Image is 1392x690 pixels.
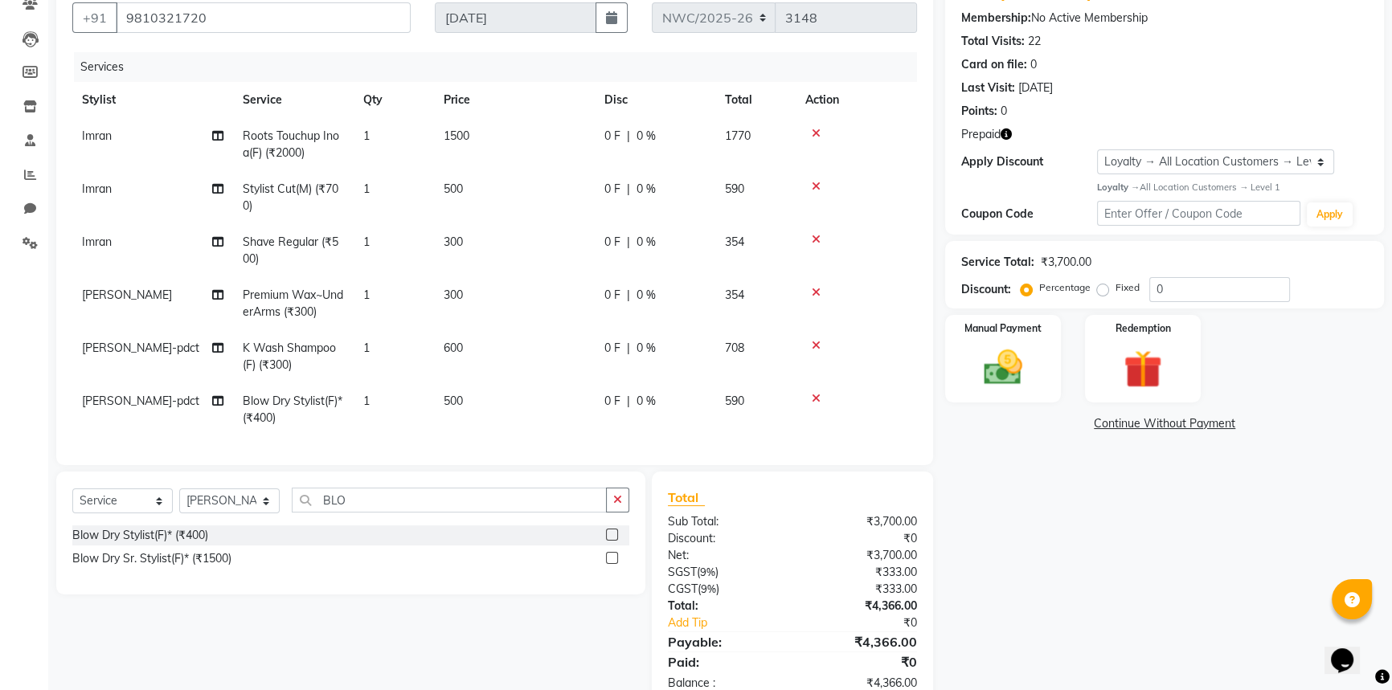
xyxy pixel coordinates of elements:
[604,234,620,251] span: 0 F
[961,206,1097,223] div: Coupon Code
[1116,321,1171,336] label: Redemption
[444,341,463,355] span: 600
[961,281,1011,298] div: Discount:
[656,652,792,672] div: Paid:
[627,181,630,198] span: |
[961,10,1031,27] div: Membership:
[243,235,338,266] span: Shave Regular (₹500)
[656,614,816,631] a: Add Tip
[725,341,744,355] span: 708
[243,341,336,372] span: K Wash Shampoo(F) (₹300)
[1324,626,1376,674] iframe: chat widget
[972,345,1034,390] img: _cash.svg
[627,340,630,357] span: |
[637,340,656,357] span: 0 %
[627,234,630,251] span: |
[1097,201,1300,226] input: Enter Offer / Coupon Code
[354,82,434,118] th: Qty
[656,513,792,530] div: Sub Total:
[1039,280,1091,295] label: Percentage
[82,182,112,196] span: Imran
[948,415,1381,432] a: Continue Without Payment
[1307,202,1353,227] button: Apply
[656,632,792,651] div: Payable:
[604,128,620,145] span: 0 F
[1030,56,1037,73] div: 0
[363,394,370,408] span: 1
[72,550,231,567] div: Blow Dry Sr. Stylist(F)* (₹1500)
[700,565,715,578] span: 9%
[637,234,656,251] span: 0 %
[656,530,792,547] div: Discount:
[961,153,1097,170] div: Apply Discount
[243,288,343,319] span: Premium Wax~UnderArms (₹300)
[74,52,929,82] div: Services
[656,547,792,564] div: Net:
[82,288,172,302] span: [PERSON_NAME]
[444,235,463,249] span: 300
[243,394,342,425] span: Blow Dry Stylist(F)* (₹400)
[792,564,929,581] div: ₹333.00
[116,2,411,33] input: Search by Name/Mobile/Email/Code
[363,129,370,143] span: 1
[961,126,1001,143] span: Prepaid
[243,129,339,160] span: Roots Touchup Inoa(F) (₹2000)
[792,530,929,547] div: ₹0
[444,129,469,143] span: 1500
[604,181,620,198] span: 0 F
[725,394,744,408] span: 590
[82,394,199,408] span: [PERSON_NAME]-pdct
[1028,33,1041,50] div: 22
[961,10,1368,27] div: No Active Membership
[725,288,744,302] span: 354
[82,235,112,249] span: Imran
[961,33,1025,50] div: Total Visits:
[444,288,463,302] span: 300
[1018,80,1053,96] div: [DATE]
[796,82,917,118] th: Action
[243,182,338,213] span: Stylist Cut(M) (₹700)
[233,82,354,118] th: Service
[627,393,630,410] span: |
[363,341,370,355] span: 1
[444,182,463,196] span: 500
[1097,181,1368,194] div: All Location Customers → Level 1
[637,181,656,198] span: 0 %
[961,254,1034,271] div: Service Total:
[604,287,620,304] span: 0 F
[444,394,463,408] span: 500
[656,564,792,581] div: ( )
[792,513,929,530] div: ₹3,700.00
[701,582,716,595] span: 9%
[72,527,208,544] div: Blow Dry Stylist(F)* (₹400)
[72,2,117,33] button: +91
[82,129,112,143] span: Imran
[627,287,630,304] span: |
[604,393,620,410] span: 0 F
[363,182,370,196] span: 1
[792,547,929,564] div: ₹3,700.00
[1097,182,1140,193] strong: Loyalty →
[363,288,370,302] span: 1
[668,565,697,579] span: SGST
[725,129,751,143] span: 1770
[292,488,607,512] input: Search or Scan
[637,128,656,145] span: 0 %
[82,341,199,355] span: [PERSON_NAME]-pdct
[604,340,620,357] span: 0 F
[656,598,792,614] div: Total:
[792,598,929,614] div: ₹4,366.00
[637,393,656,410] span: 0 %
[1112,345,1174,394] img: _gift.svg
[72,82,233,118] th: Stylist
[668,489,705,506] span: Total
[725,182,744,196] span: 590
[815,614,929,631] div: ₹0
[656,581,792,598] div: ( )
[961,56,1027,73] div: Card on file:
[434,82,595,118] th: Price
[961,80,1015,96] div: Last Visit:
[792,652,929,672] div: ₹0
[725,235,744,249] span: 354
[1041,254,1091,271] div: ₹3,700.00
